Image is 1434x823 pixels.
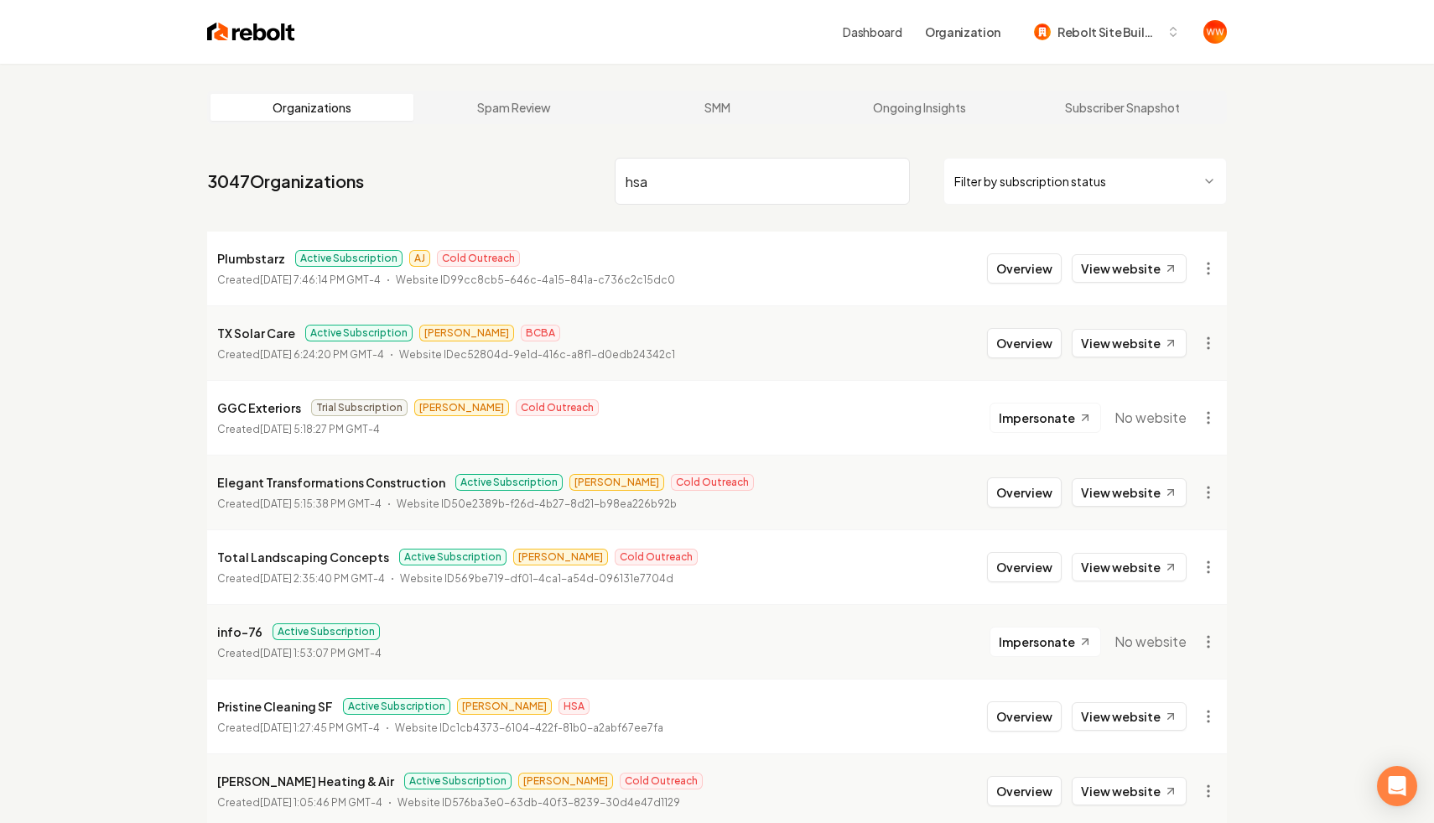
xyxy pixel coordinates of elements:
p: Created [217,346,384,363]
p: Pristine Cleaning SF [217,696,333,716]
img: Rebolt Logo [207,20,295,44]
time: [DATE] 6:24:20 PM GMT-4 [260,348,384,361]
span: [PERSON_NAME] [569,474,664,491]
time: [DATE] 5:15:38 PM GMT-4 [260,497,382,510]
time: [DATE] 7:46:14 PM GMT-4 [260,273,381,286]
span: Trial Subscription [311,399,408,416]
p: Created [217,496,382,513]
span: [PERSON_NAME] [414,399,509,416]
p: GGC Exteriors [217,398,301,418]
p: Elegant Transformations Construction [217,472,445,492]
button: Impersonate [990,627,1101,657]
button: Overview [987,552,1062,582]
p: Website ID 569be719-df01-4ca1-a54d-096131e7704d [400,570,673,587]
span: Active Subscription [404,773,512,789]
p: Website ID 99cc8cb5-646c-4a15-841a-c736c2c15dc0 [396,272,675,289]
span: Cold Outreach [615,549,698,565]
p: Created [217,421,380,438]
img: Rebolt Site Builder [1034,23,1051,40]
button: Organization [915,17,1011,47]
a: View website [1072,702,1187,731]
span: No website [1114,408,1187,428]
span: Active Subscription [295,250,403,267]
a: Subscriber Snapshot [1021,94,1224,121]
time: [DATE] 1:53:07 PM GMT-4 [260,647,382,659]
p: [PERSON_NAME] Heating & Air [217,771,394,791]
p: Created [217,645,382,662]
p: info-76 [217,622,262,642]
span: Cold Outreach [620,773,703,789]
p: Website ID 50e2389b-f26d-4b27-8d21-b98ea226b92b [397,496,677,513]
span: BCBA [521,325,560,341]
button: Overview [987,328,1062,358]
a: Spam Review [413,94,616,121]
button: Open user button [1203,20,1227,44]
a: View website [1072,254,1187,283]
span: HSA [559,698,590,715]
a: View website [1072,777,1187,805]
time: [DATE] 1:05:46 PM GMT-4 [260,796,382,809]
span: Cold Outreach [437,250,520,267]
input: Search by name or ID [615,158,910,205]
a: 3047Organizations [207,169,364,193]
time: [DATE] 1:27:45 PM GMT-4 [260,721,380,734]
p: Created [217,720,380,737]
a: View website [1072,478,1187,507]
span: [PERSON_NAME] [518,773,613,789]
span: Impersonate [999,409,1075,426]
p: Website ID ec52804d-9e1d-416c-a8f1-d0edb24342c1 [399,346,675,363]
span: Cold Outreach [516,399,599,416]
div: Open Intercom Messenger [1377,766,1417,806]
span: Active Subscription [399,549,507,565]
time: [DATE] 5:18:27 PM GMT-4 [260,423,380,435]
p: Created [217,272,381,289]
button: Overview [987,776,1062,806]
p: TX Solar Care [217,323,295,343]
button: Overview [987,701,1062,732]
p: Total Landscaping Concepts [217,547,389,567]
p: Website ID 576ba3e0-63db-40f3-8239-30d4e47d1129 [397,794,680,811]
span: [PERSON_NAME] [513,549,608,565]
a: View website [1072,329,1187,357]
span: Active Subscription [455,474,563,491]
a: Ongoing Insights [818,94,1021,121]
span: Active Subscription [273,623,380,640]
button: Overview [987,477,1062,508]
button: Impersonate [990,403,1101,433]
span: No website [1114,632,1187,652]
button: Overview [987,253,1062,284]
span: Impersonate [999,633,1075,650]
span: [PERSON_NAME] [457,698,552,715]
p: Created [217,570,385,587]
span: Rebolt Site Builder [1057,23,1160,41]
span: Cold Outreach [671,474,754,491]
span: Active Subscription [305,325,413,341]
img: Will Wallace [1203,20,1227,44]
a: Organizations [210,94,413,121]
span: AJ [409,250,430,267]
a: View website [1072,553,1187,581]
a: Dashboard [843,23,901,40]
p: Created [217,794,382,811]
a: SMM [616,94,818,121]
p: Website ID c1cb4373-6104-422f-81b0-a2abf67ee7fa [395,720,663,737]
p: Plumbstarz [217,248,285,268]
span: [PERSON_NAME] [419,325,514,341]
time: [DATE] 2:35:40 PM GMT-4 [260,572,385,585]
span: Active Subscription [343,698,450,715]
